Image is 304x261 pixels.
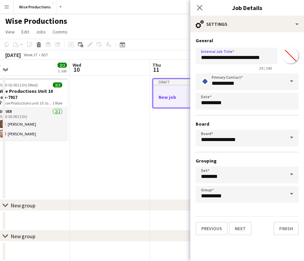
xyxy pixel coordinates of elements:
[2,101,53,106] span: Wise Productions unit 10 Job-7917
[196,121,299,127] h3: Board
[11,202,35,209] div: New group
[151,66,161,73] span: 11
[5,29,15,35] span: View
[196,38,299,44] h3: General
[229,222,251,235] button: Next
[274,222,299,235] button: Finish
[196,222,228,235] button: Previous
[36,29,46,35] span: Jobs
[58,63,67,68] span: 2/2
[254,66,277,71] span: 29 / 140
[5,16,67,26] h1: Wise Productions
[72,66,81,73] span: 10
[53,101,62,106] span: 1 Role
[3,27,17,36] a: View
[153,94,227,100] h3: New job
[58,68,67,73] div: 1 Job
[196,158,299,164] h3: Grouping
[22,52,39,57] span: Week 37
[19,27,32,36] a: Edit
[50,27,70,36] a: Comms
[33,27,48,36] a: Jobs
[53,29,68,35] span: Comms
[11,233,35,240] div: New group
[5,52,21,58] div: [DATE]
[41,52,48,57] div: BST
[190,16,304,32] div: Settings
[73,62,81,68] span: Wed
[53,82,62,87] span: 2/2
[21,29,29,35] span: Edit
[153,79,227,84] div: Draft
[153,62,161,68] span: Thu
[190,3,304,12] h3: Job Details
[153,78,227,108] app-job-card: DraftNew job
[14,0,57,13] button: Wise Productions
